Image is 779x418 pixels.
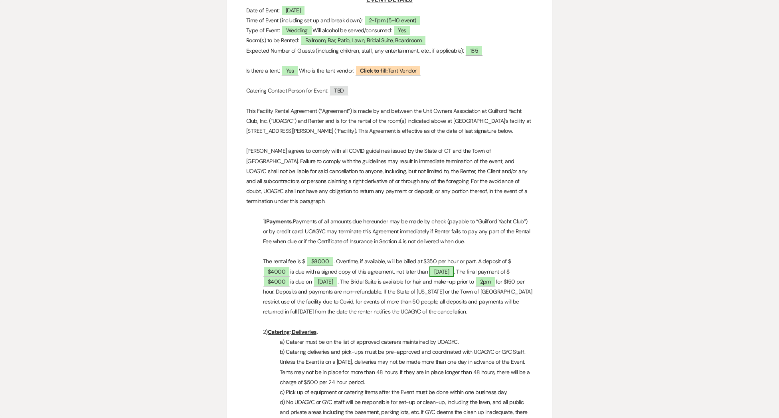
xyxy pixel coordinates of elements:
p: Type of Event: Will alcohol be served/consumed: [246,26,533,35]
span: $4000 [263,276,290,286]
strong: . [268,328,318,335]
p: 1) Payments of all amounts due hereunder may be made by check (payable to “Guilford Yacht Club”) ... [246,217,533,247]
span: 2-11pm (5-10 event) [364,15,421,25]
u: Catering; Deliveries [268,328,316,335]
p: Date of Event: [246,6,533,16]
span: $8000 [306,256,334,266]
p: b) Catering deliveries and pick-ups must be pre-approved and coordinated with UOAGYC or GYC Staff... [246,347,533,387]
span: Wedding [281,25,312,35]
u: Payments [266,218,292,225]
p: [PERSON_NAME] agrees to comply with all COVID guidelines issued by the State of CT and the Town o... [246,146,533,206]
span: [DATE] [281,5,306,15]
p: Is there a tent: Who is the tent vendor: [246,66,533,76]
p: a) Caterer must be on the list of approved caterers maintained by UOAGYC. [246,337,533,347]
p: Catering Contact Person for Event: [246,86,533,96]
span: TBD [329,85,348,95]
p: c) Pick up of equipment or catering items after the Event must be done within one business day. [246,387,533,397]
span: Ballroom, Bar, Patio, Lawn, Bridal Suite, Boardroom [301,35,426,45]
p: Time of Event (including set up and break down): [246,16,533,26]
strong: . [266,218,293,225]
span: [DATE] [313,276,338,286]
p: Room(s) to be Rented: [246,35,533,45]
span: Yes [281,65,299,75]
span: 185 [465,45,483,55]
span: Tent Vendor [355,65,421,75]
p: This Facility Rental Agreement (“Agreement”) is made by and between the Unit Owners Association a... [246,106,533,136]
span: $4000 [263,266,290,276]
p: Expected Number of Guests (including children, staff, any entertainment, etc., if applicable): [246,46,533,56]
p: 2) [246,327,533,337]
span: 2pm [475,276,496,286]
span: Yes [393,25,411,35]
b: Click to fill: [360,67,388,74]
p: The rental fee is $ . Overtime, if available, will be billed at $350 per hour or part. A deposit ... [246,256,533,317]
span: [DATE] [429,266,454,277]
